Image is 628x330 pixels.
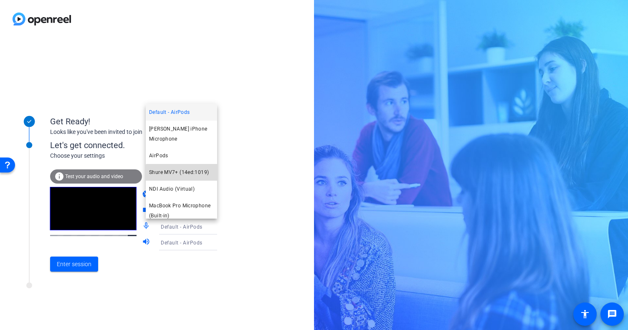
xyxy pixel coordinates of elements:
span: AirPods [149,151,168,161]
span: Shure MV7+ (14ed:1019) [149,167,209,177]
span: NDI Audio (Virtual) [149,184,195,194]
span: MacBook Pro Microphone (Built-in) [149,201,214,221]
span: [PERSON_NAME] iPhone Microphone [149,124,214,144]
span: Default - AirPods [149,107,190,117]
